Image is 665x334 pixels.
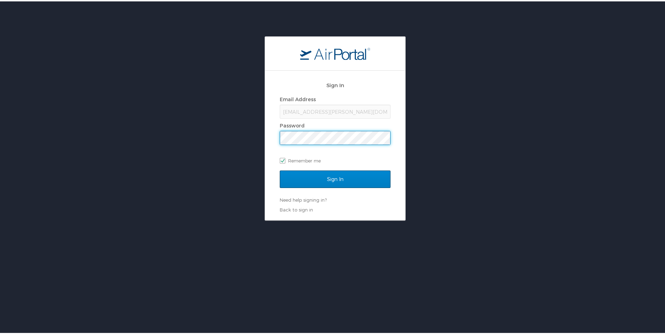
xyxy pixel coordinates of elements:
input: Sign In [280,169,391,187]
label: Remember me [280,154,391,165]
label: Email Address [280,95,316,101]
h2: Sign In [280,80,391,88]
label: Password [280,121,305,127]
img: logo [300,46,370,58]
a: Back to sign in [280,206,313,211]
a: Need help signing in? [280,196,327,201]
